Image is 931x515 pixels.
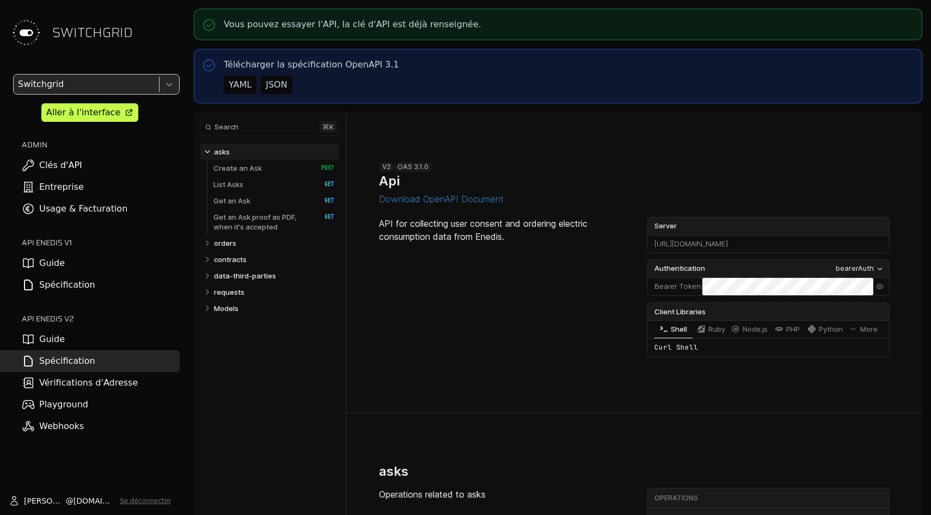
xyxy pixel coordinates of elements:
div: [URL][DOMAIN_NAME] [648,235,889,253]
div: YAML [229,78,252,91]
p: asks [214,147,230,157]
div: OAS 3.1.0 [394,162,432,172]
span: Authentication [654,263,705,274]
p: API for collecting user consent and ordering electric consumption data from Enedis. [379,217,621,243]
p: Create an Ask [213,163,262,173]
button: bearerAuth [832,263,887,275]
span: Shell [671,325,687,333]
span: GET [313,213,334,221]
a: Models [214,300,335,317]
a: requests [214,284,335,300]
h2: asks [379,463,408,479]
div: Aller à l'interface [46,106,120,119]
p: contracts [214,255,247,264]
span: Python [819,325,843,333]
div: JSON [266,78,287,91]
a: Get an Ask GET [213,193,334,209]
h2: API ENEDIS v1 [22,237,180,248]
kbd: ⌘ k [320,121,336,133]
span: [DOMAIN_NAME] [73,495,115,506]
label: Server [648,218,889,235]
div: bearerAuth [836,263,874,274]
a: asks [214,144,335,160]
span: Node.js [743,325,768,333]
label: Bearer Token [654,281,701,292]
p: data-third-parties [214,271,276,281]
span: SWITCHGRID [52,24,133,41]
a: data-third-parties [214,268,335,284]
p: Get an Ask proof as PDF, when it's accepted [213,212,310,232]
a: orders [214,235,335,251]
p: Models [214,303,238,313]
span: GET [313,181,334,188]
span: Ruby [708,325,725,333]
p: requests [214,287,244,297]
span: PHP [786,325,800,333]
a: contracts [214,251,335,268]
h2: API ENEDIS v2 [22,313,180,324]
span: Search [215,123,238,131]
div: Client Libraries [648,303,889,320]
span: @ [66,495,73,506]
a: Get an Ask proof as PDF, when it's accepted GET [213,209,334,235]
span: [PERSON_NAME] [24,495,66,506]
h2: ADMIN [22,139,180,150]
a: List Asks GET [213,176,334,193]
p: Vous pouvez essayer l'API, la clé d'API est déjà renseignée. [224,18,481,31]
a: Create an Ask POST [213,160,334,176]
div: v2 [379,162,394,172]
p: Télécharger la spécification OpenAPI 3.1 [224,58,399,71]
h1: Api [379,173,400,189]
span: GET [313,197,334,204]
button: Download OpenAPI Document [379,194,504,204]
div: Operations [654,493,887,503]
button: JSON [261,76,292,94]
a: Aller à l'interface [41,103,138,122]
div: Curl Shell [648,338,889,357]
p: Get an Ask [213,196,250,206]
p: List Asks [213,179,243,189]
button: Se déconnecter [120,497,171,505]
span: POST [313,164,334,172]
p: orders [214,238,236,248]
button: YAML [224,76,256,94]
div: : [648,278,702,295]
img: Switchgrid Logo [9,15,44,50]
p: Operations related to asks [379,488,621,501]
